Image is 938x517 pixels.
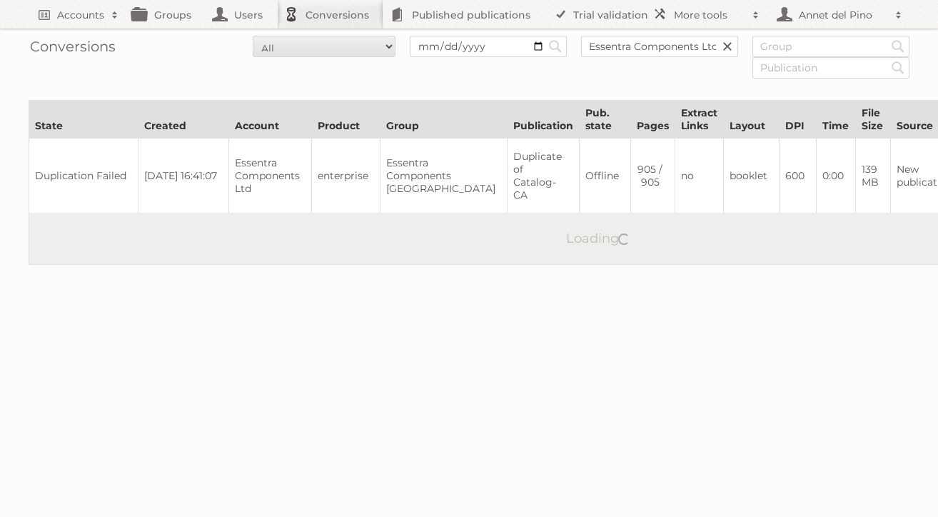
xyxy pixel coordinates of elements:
[57,8,104,22] h2: Accounts
[724,101,780,139] th: Layout
[580,101,631,139] th: Pub. state
[817,139,856,214] td: 0:00
[887,36,909,57] input: Search
[380,101,508,139] th: Group
[856,139,891,214] td: 139 MB
[521,224,676,253] p: Loading
[138,101,229,139] th: Created
[312,101,380,139] th: Product
[675,101,724,139] th: Extract Links
[674,8,745,22] h2: More tools
[580,139,631,214] td: Offline
[380,139,508,214] td: Essentra Components [GEOGRAPHIC_DATA]
[508,139,580,214] td: Duplicate of Catalog-CA
[780,101,817,139] th: DPI
[144,169,217,182] span: [DATE] 16:41:07
[887,57,909,79] input: Search
[581,36,738,57] input: Account
[229,101,312,139] th: Account
[675,139,724,214] td: no
[312,139,380,214] td: enterprise
[631,139,675,214] td: 905 / 905
[752,36,909,57] input: Group
[724,139,780,214] td: booklet
[35,169,126,182] span: translation missing: en.backend.reports.row.state.duplication_failed
[410,36,567,57] input: Date
[545,36,566,57] input: Search
[752,57,909,79] input: Publication
[780,139,817,214] td: 600
[795,8,888,22] h2: Annet del Pino
[29,101,138,139] th: State
[817,101,856,139] th: Time
[631,101,675,139] th: Pages
[229,139,312,214] td: Essentra Components Ltd
[856,101,891,139] th: File Size
[508,101,580,139] th: Publication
